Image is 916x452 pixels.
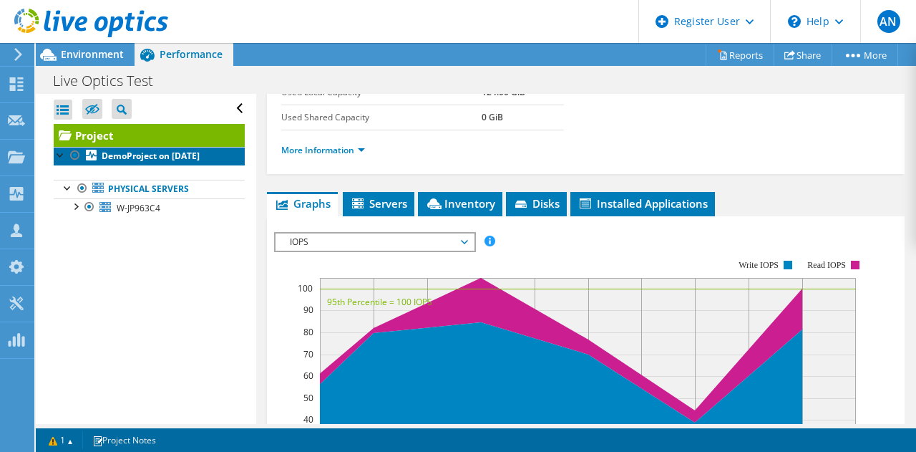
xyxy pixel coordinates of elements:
[513,196,560,211] span: Disks
[281,110,482,125] label: Used Shared Capacity
[832,44,898,66] a: More
[117,202,160,214] span: W-JP963C4
[54,180,245,198] a: Physical Servers
[425,196,495,211] span: Inventory
[82,431,166,449] a: Project Notes
[303,392,313,404] text: 50
[47,73,175,89] h1: Live Optics Test
[102,150,200,162] b: DemoProject on [DATE]
[578,196,708,211] span: Installed Applications
[706,44,774,66] a: Reports
[303,326,313,338] text: 80
[54,124,245,147] a: Project
[877,10,900,33] span: AN
[482,111,503,123] b: 0 GiB
[281,144,365,156] a: More Information
[39,431,83,449] a: 1
[54,198,245,217] a: W-JP963C4
[303,413,313,425] text: 40
[327,296,432,308] text: 95th Percentile = 100 IOPS
[54,147,245,165] a: DemoProject on [DATE]
[61,47,124,61] span: Environment
[807,260,846,270] text: Read IOPS
[774,44,832,66] a: Share
[350,196,407,211] span: Servers
[303,370,313,382] text: 60
[788,15,801,28] svg: \n
[283,234,467,251] span: IOPS
[739,260,779,270] text: Write IOPS
[274,196,331,211] span: Graphs
[482,86,525,98] b: 124.00 GiB
[298,282,313,294] text: 100
[303,348,313,360] text: 70
[303,304,313,316] text: 90
[160,47,223,61] span: Performance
